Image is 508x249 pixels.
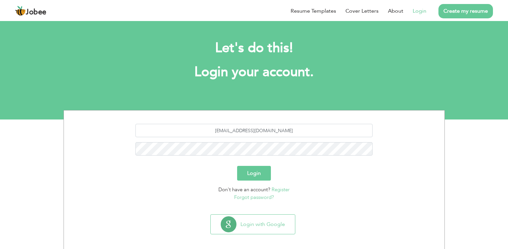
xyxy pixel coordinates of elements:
[26,9,46,16] span: Jobee
[388,7,403,15] a: About
[15,6,46,16] a: Jobee
[345,7,379,15] a: Cover Letters
[211,215,295,234] button: Login with Google
[15,6,26,16] img: jobee.io
[291,7,336,15] a: Resume Templates
[413,7,426,15] a: Login
[135,124,373,137] input: Email
[74,63,435,81] h1: Login your account.
[234,194,274,201] a: Forgot password?
[237,166,271,181] button: Login
[272,186,290,193] a: Register
[218,186,270,193] span: Don't have an account?
[74,39,435,57] h2: Let's do this!
[438,4,493,18] a: Create my resume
